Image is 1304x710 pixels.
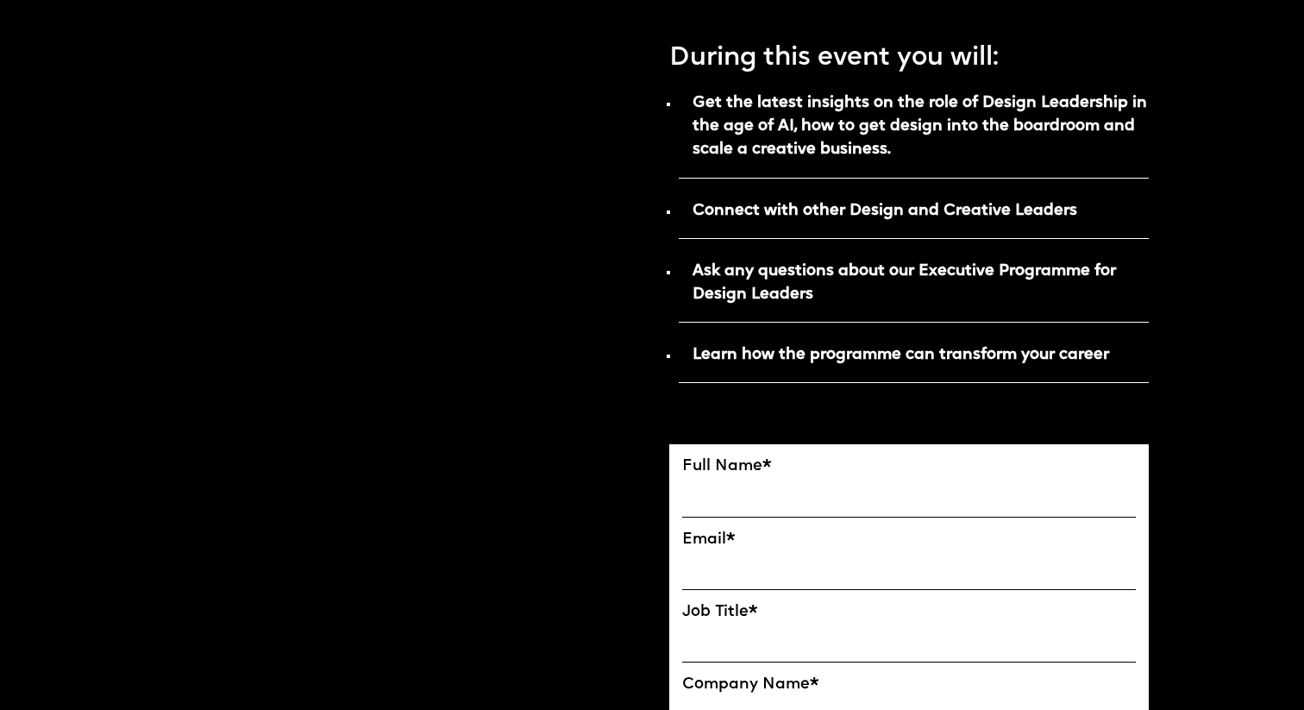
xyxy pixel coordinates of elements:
label: Full Name [682,457,1136,476]
strong: Learn how the programme can transform your career [693,347,1109,363]
label: Company Name [682,675,1136,694]
label: Job Title [682,603,1136,622]
p: During this event you will: [669,29,1149,78]
strong: Get the latest insights on the role of Design Leadership in the age of AI, how to get design into... [693,95,1147,158]
strong: Ask any questions about our Executive Programme for Design Leaders [693,263,1116,303]
label: Email [682,531,1136,550]
strong: Connect with other Design and Creative Leaders [693,203,1077,219]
